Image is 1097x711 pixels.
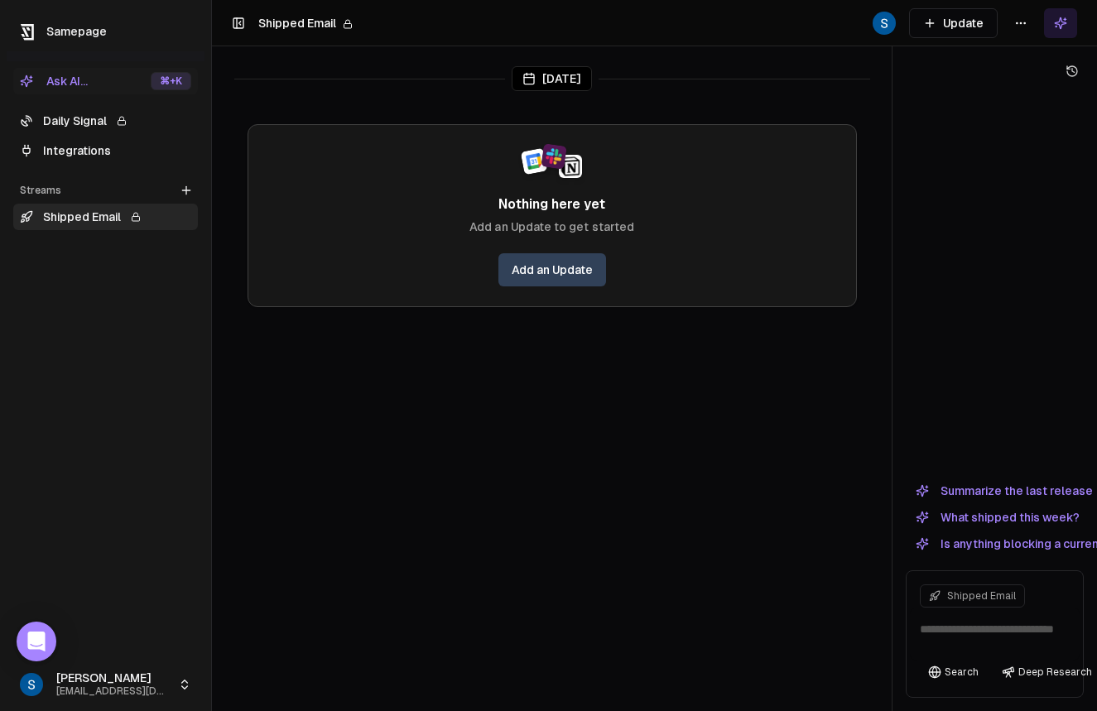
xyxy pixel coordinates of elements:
img: Slack [541,143,567,170]
span: [EMAIL_ADDRESS][DOMAIN_NAME] [56,685,171,698]
span: [PERSON_NAME] [56,671,171,686]
button: Search [920,661,987,684]
span: Shipped Email [947,589,1016,603]
div: Ask AI... [20,73,88,89]
a: Add an Update [498,253,606,286]
img: Google Calendar [520,148,547,175]
a: Daily Signal [13,108,198,134]
div: Open Intercom Messenger [17,622,56,661]
img: Notion [559,155,582,178]
div: [DATE] [512,66,592,91]
img: _image [20,673,43,696]
span: Shipped Email [258,17,336,30]
span: Add an Update to get started [469,219,634,237]
button: Ask AI...⌘+K [13,68,198,94]
button: Update [909,8,998,38]
button: [PERSON_NAME][EMAIL_ADDRESS][DOMAIN_NAME] [13,665,198,704]
img: _image [873,12,896,35]
button: What shipped this week? [906,507,1090,527]
a: Shipped Email [13,204,198,230]
span: Nothing here yet [498,195,605,215]
span: Samepage [46,25,107,38]
div: Streams [13,177,198,204]
a: Integrations [13,137,198,164]
div: ⌘ +K [151,72,191,90]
